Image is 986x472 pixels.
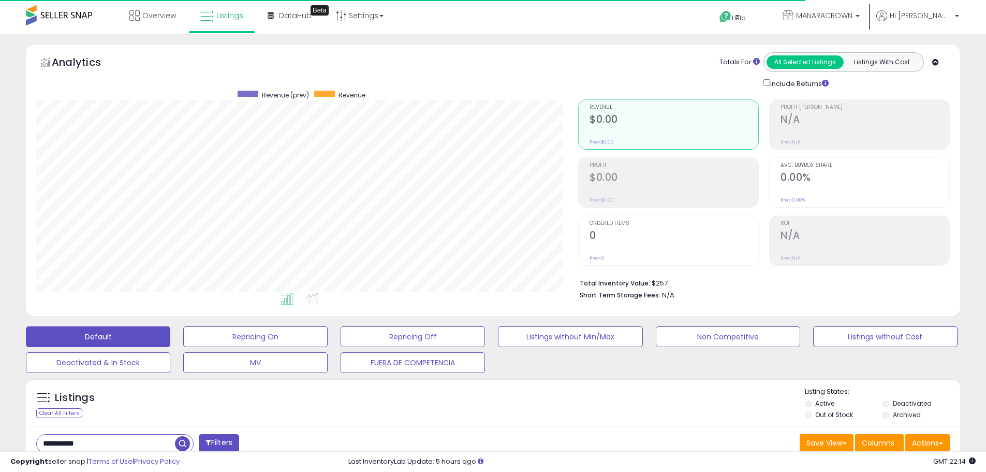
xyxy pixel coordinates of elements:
[590,105,758,110] span: Revenue
[781,197,805,203] small: Prev: 0.00%
[142,10,176,21] span: Overview
[199,434,239,452] button: Filters
[311,5,329,16] div: Tooltip anchor
[279,10,312,21] span: DataHub
[805,387,960,397] p: Listing States:
[813,326,958,347] button: Listings without Cost
[26,326,170,347] button: Default
[262,91,309,99] span: Revenue (prev)
[590,255,604,261] small: Prev: 0
[781,221,949,226] span: ROI
[781,163,949,168] span: Avg. Buybox Share
[893,410,921,419] label: Archived
[711,3,766,34] a: Help
[52,55,121,72] h5: Analytics
[10,457,180,467] div: seller snap | |
[905,434,950,452] button: Actions
[893,399,932,408] label: Deactivated
[767,55,844,69] button: All Selected Listings
[341,326,485,347] button: Repricing Off
[580,279,650,288] b: Total Inventory Value:
[580,276,942,289] li: $257
[590,113,758,127] h2: $0.00
[843,55,920,69] button: Listings With Cost
[348,457,976,467] div: Last InventoryLab Update: 5 hours ago.
[933,456,976,466] span: 2025-08-13 22:14 GMT
[183,326,328,347] button: Repricing On
[890,10,952,21] span: Hi [PERSON_NAME]
[36,408,82,418] div: Clear All Filters
[134,456,180,466] a: Privacy Policy
[590,221,758,226] span: Ordered Items
[26,352,170,373] button: Deactivated & In Stock
[815,399,834,408] label: Active
[862,438,894,448] span: Columns
[719,10,732,23] i: Get Help
[580,291,660,299] b: Short Term Storage Fees:
[656,326,800,347] button: Non Competitive
[781,255,801,261] small: Prev: N/A
[590,139,614,145] small: Prev: $0.00
[876,10,959,34] a: Hi [PERSON_NAME]
[719,58,760,67] div: Totals For
[815,410,853,419] label: Out of Stock
[341,352,485,373] button: FUERA DE COMPETENCIA
[800,434,853,452] button: Save View
[183,352,328,373] button: MV
[89,456,133,466] a: Terms of Use
[781,171,949,185] h2: 0.00%
[339,91,365,99] span: Revenue
[478,458,483,465] i: Click here to read more about un-synced listings.
[55,391,95,405] h5: Listings
[781,113,949,127] h2: N/A
[498,326,642,347] button: Listings without Min/Max
[590,230,758,244] h2: 0
[216,10,243,21] span: Listings
[796,10,852,21] span: MANARACROWN
[781,230,949,244] h2: N/A
[781,105,949,110] span: Profit [PERSON_NAME]
[590,171,758,185] h2: $0.00
[855,434,904,452] button: Columns
[781,139,801,145] small: Prev: N/A
[732,13,746,22] span: Help
[10,456,48,466] strong: Copyright
[756,77,841,89] div: Include Returns
[590,163,758,168] span: Profit
[590,197,614,203] small: Prev: $0.00
[662,290,674,300] span: N/A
